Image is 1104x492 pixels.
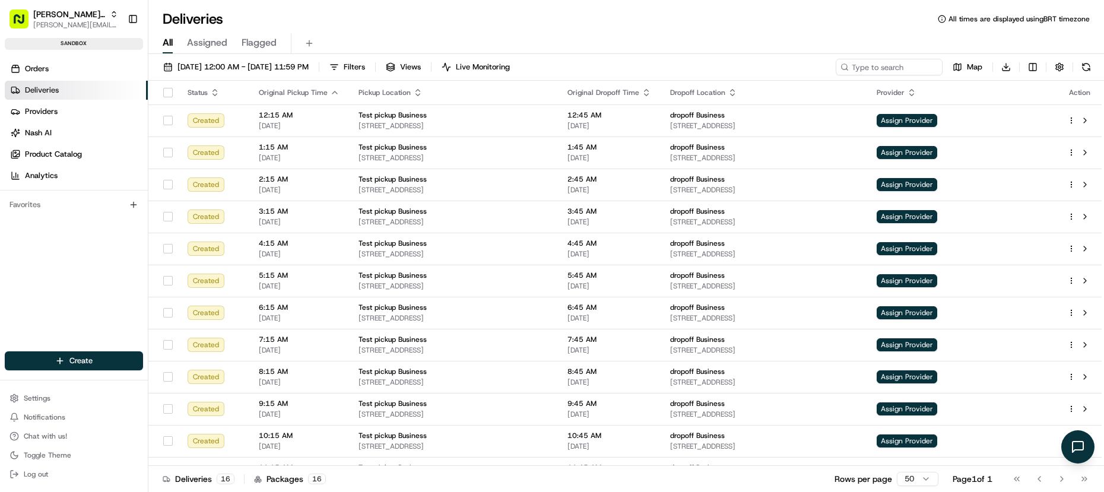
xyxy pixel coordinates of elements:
[25,106,58,117] span: Providers
[187,36,227,50] span: Assigned
[5,123,148,142] a: Nash AI
[567,377,651,387] span: [DATE]
[259,303,340,312] span: 6:15 AM
[24,431,67,441] span: Chat with us!
[877,114,937,127] span: Assign Provider
[1061,430,1095,464] button: Open chat
[188,88,208,97] span: Status
[670,367,725,376] span: dropoff Business
[259,281,340,291] span: [DATE]
[259,271,340,280] span: 5:15 AM
[877,338,937,351] span: Assign Provider
[359,442,548,451] span: [STREET_ADDRESS]
[259,335,340,344] span: 7:15 AM
[567,345,651,355] span: [DATE]
[877,402,937,415] span: Assign Provider
[259,239,340,248] span: 4:15 AM
[1067,88,1092,97] div: Action
[567,335,651,344] span: 7:45 AM
[670,217,858,227] span: [STREET_ADDRESS]
[670,442,858,451] span: [STREET_ADDRESS]
[24,393,50,403] span: Settings
[670,121,858,131] span: [STREET_ADDRESS]
[5,145,148,164] a: Product Catalog
[567,271,651,280] span: 5:45 AM
[380,59,426,75] button: Views
[359,463,427,472] span: Test pickup Business
[163,9,223,28] h1: Deliveries
[835,473,892,485] p: Rows per page
[359,303,427,312] span: Test pickup Business
[567,142,651,152] span: 1:45 AM
[259,121,340,131] span: [DATE]
[359,399,427,408] span: Test pickup Business
[259,345,340,355] span: [DATE]
[877,274,937,287] span: Assign Provider
[670,249,858,259] span: [STREET_ADDRESS]
[877,88,905,97] span: Provider
[400,62,421,72] span: Views
[5,428,143,445] button: Chat with us!
[259,313,340,323] span: [DATE]
[25,149,82,160] span: Product Catalog
[567,367,651,376] span: 8:45 AM
[359,345,548,355] span: [STREET_ADDRESS]
[359,142,427,152] span: Test pickup Business
[877,434,937,447] span: Assign Provider
[5,409,143,426] button: Notifications
[259,153,340,163] span: [DATE]
[359,249,548,259] span: [STREET_ADDRESS]
[259,185,340,195] span: [DATE]
[359,431,427,440] span: Test pickup Business
[567,217,651,227] span: [DATE]
[324,59,370,75] button: Filters
[567,463,651,472] span: 11:45 AM
[5,447,143,464] button: Toggle Theme
[948,14,1090,24] span: All times are displayed using BRT timezone
[163,473,234,485] div: Deliveries
[567,110,651,120] span: 12:45 AM
[670,174,725,184] span: dropoff Business
[567,207,651,216] span: 3:45 AM
[359,185,548,195] span: [STREET_ADDRESS]
[567,410,651,419] span: [DATE]
[670,88,725,97] span: Dropoff Location
[877,306,937,319] span: Assign Provider
[567,281,651,291] span: [DATE]
[344,62,365,72] span: Filters
[567,431,651,440] span: 10:45 AM
[359,271,427,280] span: Test pickup Business
[259,88,328,97] span: Original Pickup Time
[670,463,725,472] span: dropoff Business
[670,271,725,280] span: dropoff Business
[69,355,93,366] span: Create
[359,335,427,344] span: Test pickup Business
[259,367,340,376] span: 8:15 AM
[259,174,340,184] span: 2:15 AM
[567,153,651,163] span: [DATE]
[5,195,143,214] div: Favorites
[308,474,326,484] div: 16
[259,110,340,120] span: 12:15 AM
[259,142,340,152] span: 1:15 AM
[567,174,651,184] span: 2:45 AM
[242,36,277,50] span: Flagged
[877,242,937,255] span: Assign Provider
[567,185,651,195] span: [DATE]
[25,64,49,74] span: Orders
[259,207,340,216] span: 3:15 AM
[359,88,411,97] span: Pickup Location
[259,399,340,408] span: 9:15 AM
[567,313,651,323] span: [DATE]
[24,412,65,422] span: Notifications
[567,121,651,131] span: [DATE]
[33,8,105,20] button: [PERSON_NAME] Org
[567,399,651,408] span: 9:45 AM
[33,20,118,30] button: [PERSON_NAME][EMAIL_ADDRESS][DOMAIN_NAME]
[177,62,309,72] span: [DATE] 12:00 AM - [DATE] 11:59 PM
[359,239,427,248] span: Test pickup Business
[359,153,548,163] span: [STREET_ADDRESS]
[5,351,143,370] button: Create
